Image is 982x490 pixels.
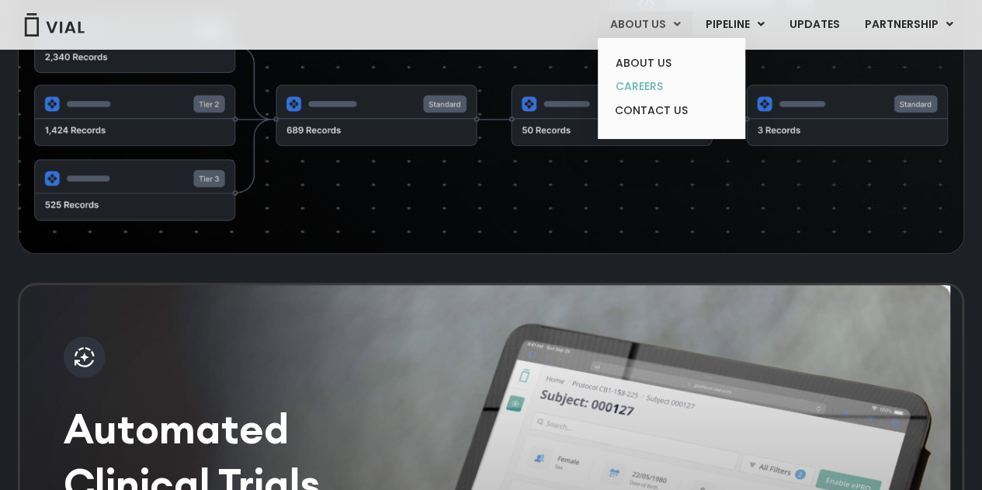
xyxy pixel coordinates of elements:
a: ABOUT USMenu Toggle [598,12,692,38]
img: Flowchart [34,12,948,222]
a: PARTNERSHIPMenu Toggle [852,12,966,38]
a: ABOUT US [603,51,739,75]
a: PIPELINEMenu Toggle [693,12,776,38]
a: CAREERS [603,75,739,99]
a: UPDATES [777,12,852,38]
a: CONTACT US [603,99,739,123]
img: Vial Logo [23,13,85,36]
